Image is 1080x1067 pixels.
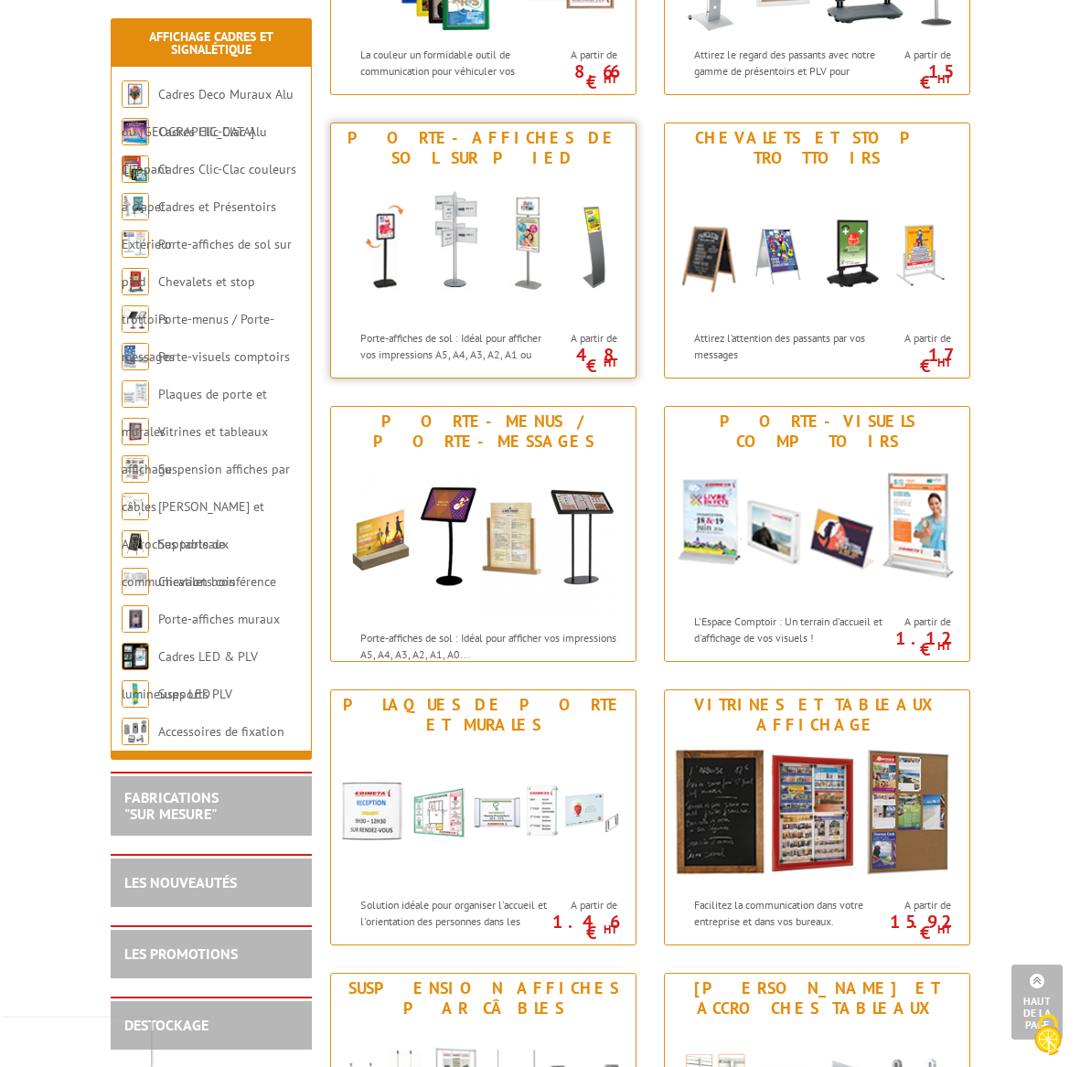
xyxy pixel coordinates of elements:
p: Porte-affiches de sol : Idéal pour afficher vos impressions A5, A4, A3, A2, A1, A0... [360,630,630,661]
p: Porte-affiches de sol : Idéal pour afficher vos impressions A5, A4, A3, A2, A1 ou A0... [360,330,554,377]
img: Cadres Deco Muraux Alu ou Bois [122,80,149,108]
div: Chevalets et stop trottoirs [669,128,965,168]
div: Vitrines et tableaux affichage [669,695,965,735]
a: Vitrines et tableaux affichage [122,423,268,477]
span: A partir de [893,331,950,346]
p: 1.46 € [550,916,616,938]
div: Porte-menus / Porte-messages [336,411,631,452]
p: 8.66 € [550,66,616,88]
div: Porte-affiches de sol sur pied [336,128,631,168]
a: LES NOUVEAUTÉS [124,873,237,891]
a: Cadres Clic-Clac couleurs à clapet [122,161,296,215]
p: Attirez le regard des passants avec notre gamme de présentoirs et PLV pour l'extérieur [694,47,888,93]
a: Cadres Clic-Clac Alu Clippant [122,123,267,177]
a: Plaques de porte et murales Plaques de porte et murales Solution idéale pour organiser l'accueil ... [330,689,636,945]
p: Solution idéale pour organiser l'accueil et l'orientation des personnes dans les bâtiments. [360,897,554,944]
p: L'Espace Comptoir : Un terrain d'accueil et d'affichage de vos visuels ! [694,614,888,645]
p: 1.12 € [883,633,950,655]
div: Suspension affiches par câbles [336,978,631,1019]
img: Porte-affiches de sol sur pied [331,173,636,321]
a: Vitrines et tableaux affichage Vitrines et tableaux affichage Facilitez la communication dans vot... [664,689,970,945]
img: Plaques de porte et murales [331,740,636,888]
a: Porte-affiches muraux [158,611,280,627]
a: Supports PLV [158,686,232,702]
sup: HT [937,355,951,370]
a: Cadres et Présentoirs Extérieur [122,198,276,252]
p: Attirez l’attention des passants par vos messages [694,330,888,361]
a: Accessoires de fixation [158,723,284,740]
p: La couleur un formidable outil de communication pour véhiculer vos messages ! [360,47,554,93]
span: A partir de [893,898,950,912]
img: Plaques de porte et murales [122,380,149,408]
a: Chevalets conférence [158,573,276,590]
span: A partir de [559,898,616,912]
a: [PERSON_NAME] et Accroches tableaux [122,498,264,552]
span: A partir de [893,614,950,629]
sup: HT [937,922,951,937]
sup: HT [937,71,951,87]
a: Cadres Deco Muraux Alu ou [GEOGRAPHIC_DATA] [122,86,294,140]
a: Porte-visuels comptoirs [158,348,290,365]
div: Plaques de porte et murales [336,695,631,735]
a: Porte-menus / Porte-messages [122,311,274,365]
a: Porte-affiches de sol sur pied Porte-affiches de sol sur pied Porte-affiches de sol : Idéal pour ... [330,123,636,379]
sup: HT [604,71,617,87]
a: Plaques de porte et murales [122,386,267,440]
img: Vitrines et tableaux affichage [665,740,969,888]
a: LES PROMOTIONS [124,944,238,963]
img: Porte-affiches muraux [122,605,149,633]
span: A partir de [559,48,616,62]
a: Cadres LED & PLV lumineuses LED [122,648,258,702]
a: Haut de la page [1011,965,1063,1040]
a: Porte-visuels comptoirs Porte-visuels comptoirs L'Espace Comptoir : Un terrain d'accueil et d'aff... [664,406,970,662]
div: [PERSON_NAME] et Accroches tableaux [669,978,965,1019]
a: Chevalets et stop trottoirs [122,273,255,327]
a: Suspension affiches par câbles [122,461,290,515]
span: A partir de [893,48,950,62]
p: 15 € [883,66,950,88]
img: Accessoires de fixation [122,718,149,745]
a: Chevalets et stop trottoirs Chevalets et stop trottoirs Attirez l’attention des passants par vos ... [664,123,970,379]
sup: HT [937,638,951,654]
p: 15.92 € [883,916,950,938]
img: Cookies (fenêtre modale) [1025,1012,1071,1058]
p: 17 € [883,349,950,371]
img: Porte-visuels comptoirs [665,456,969,604]
img: Porte-menus / Porte-messages [351,456,615,621]
img: Cadres LED & PLV lumineuses LED [122,643,149,670]
a: Affichage Cadres et Signalétique [149,28,273,58]
a: DESTOCKAGE [124,1016,209,1034]
a: Porte-menus / Porte-messages Porte-menus / Porte-messages Porte-affiches de sol : Idéal pour affi... [330,406,636,662]
p: Facilitez la communication dans votre entreprise et dans vos bureaux. [694,897,888,928]
p: 48 € [550,349,616,371]
a: Porte-affiches de sol sur pied [122,236,292,290]
sup: HT [604,922,617,937]
img: Chevalets et stop trottoirs [665,173,969,321]
button: Cookies (fenêtre modale) [1016,1005,1080,1067]
sup: HT [604,355,617,370]
a: FABRICATIONS"Sur Mesure" [124,788,219,823]
span: A partir de [559,331,616,346]
div: Porte-visuels comptoirs [669,411,965,452]
a: Supports de communication bois [122,536,235,590]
